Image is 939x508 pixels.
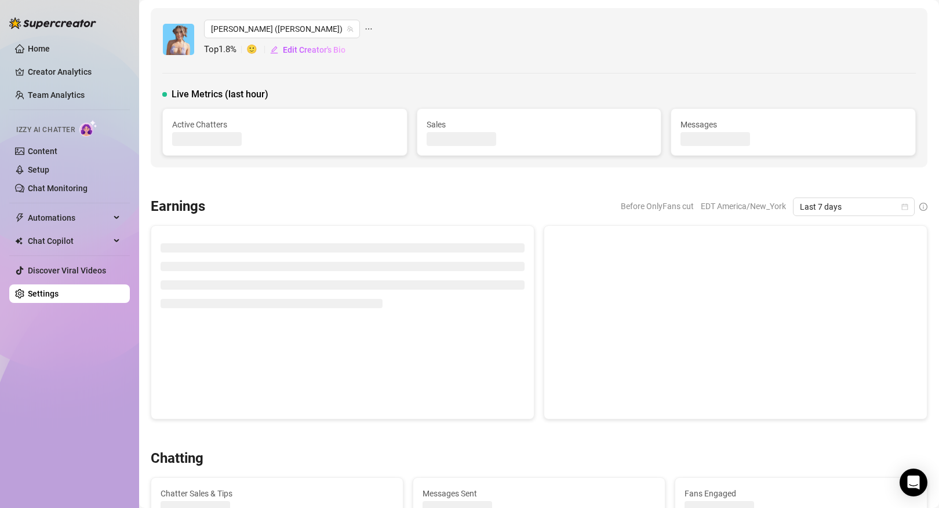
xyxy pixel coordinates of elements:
img: Chat Copilot [15,237,23,245]
a: Discover Viral Videos [28,266,106,275]
a: Chat Monitoring [28,184,88,193]
div: Open Intercom Messenger [900,469,927,496]
img: AI Chatter [79,120,97,137]
span: EDT America/New_York [701,198,786,215]
h3: Chatting [151,449,203,468]
span: Active Chatters [172,118,398,131]
span: Chatter Sales & Tips [161,487,394,500]
a: Team Analytics [28,90,85,100]
span: Chat Copilot [28,232,110,250]
img: logo-BBDzfeDw.svg [9,17,96,29]
span: Sales [427,118,652,131]
span: ellipsis [365,20,373,38]
span: Vanessa (vanessarizzo) [211,20,353,38]
a: Content [28,147,57,156]
span: Izzy AI Chatter [16,125,75,136]
span: Last 7 days [800,198,908,215]
span: edit [270,46,278,54]
a: Creator Analytics [28,63,121,81]
button: Edit Creator's Bio [270,41,346,59]
a: Setup [28,165,49,174]
span: calendar [901,203,908,210]
span: team [347,25,354,32]
span: Automations [28,209,110,227]
span: info-circle [919,203,927,211]
span: Messages [680,118,906,131]
a: Home [28,44,50,53]
span: Top 1.8 % [204,43,246,57]
span: Before OnlyFans cut [621,198,694,215]
span: 🙂 [246,43,270,57]
a: Settings [28,289,59,298]
span: Edit Creator's Bio [283,45,345,54]
img: Vanessa [163,24,194,55]
span: Live Metrics (last hour) [172,87,268,101]
h3: Earnings [151,198,205,216]
span: thunderbolt [15,213,24,222]
span: Messages Sent [423,487,656,500]
span: Fans Engaged [685,487,918,500]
